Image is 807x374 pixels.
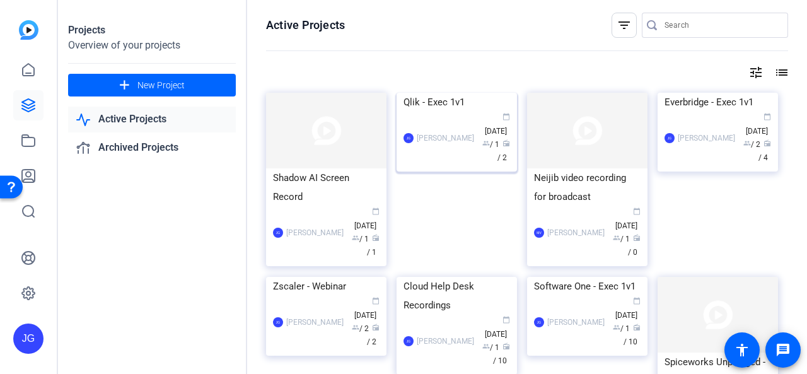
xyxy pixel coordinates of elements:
[613,235,630,243] span: / 1
[482,342,490,350] span: group
[417,132,474,144] div: [PERSON_NAME]
[763,139,771,147] span: radio
[743,140,760,149] span: / 2
[266,18,345,33] h1: Active Projects
[633,234,641,242] span: radio
[678,132,735,144] div: [PERSON_NAME]
[372,297,380,305] span: calendar_today
[773,65,788,80] mat-icon: list
[68,74,236,96] button: New Project
[354,298,380,320] span: [DATE]
[493,343,510,365] span: / 10
[68,38,236,53] div: Overview of your projects
[482,139,490,147] span: group
[352,324,369,333] span: / 2
[403,336,414,346] div: JG
[68,23,236,38] div: Projects
[273,228,283,238] div: JG
[19,20,38,40] img: blue-gradient.svg
[633,207,641,215] span: calendar_today
[534,168,641,206] div: Neijib video recording for broadcast
[613,324,630,333] span: / 1
[748,65,763,80] mat-icon: tune
[273,317,283,327] div: JG
[633,324,641,331] span: radio
[534,317,544,327] div: JG
[665,93,771,112] div: Everbridge - Exec 1v1
[352,234,359,242] span: group
[68,135,236,161] a: Archived Projects
[633,297,641,305] span: calendar_today
[613,234,620,242] span: group
[534,228,544,238] div: MV
[137,79,185,92] span: New Project
[352,235,369,243] span: / 1
[628,235,641,257] span: / 0
[502,139,510,147] span: radio
[403,133,414,143] div: JG
[502,113,510,120] span: calendar_today
[403,277,510,315] div: Cloud Help Desk Recordings
[68,107,236,132] a: Active Projects
[273,277,380,296] div: Zscaler - Webinar
[286,316,344,329] div: [PERSON_NAME]
[763,113,771,120] span: calendar_today
[482,343,499,352] span: / 1
[497,140,510,162] span: / 2
[352,324,359,331] span: group
[547,316,605,329] div: [PERSON_NAME]
[367,324,380,346] span: / 2
[372,207,380,215] span: calendar_today
[417,335,474,348] div: [PERSON_NAME]
[286,226,344,239] div: [PERSON_NAME]
[403,93,510,112] div: Qlik - Exec 1v1
[502,316,510,324] span: calendar_today
[482,140,499,149] span: / 1
[485,317,510,339] span: [DATE]
[665,133,675,143] div: JG
[547,226,605,239] div: [PERSON_NAME]
[775,342,791,358] mat-icon: message
[273,168,380,206] div: Shadow AI Screen Record
[367,235,380,257] span: / 1
[624,324,641,346] span: / 10
[758,140,771,162] span: / 4
[743,139,751,147] span: group
[534,277,641,296] div: Software One - Exec 1v1
[734,342,750,358] mat-icon: accessibility
[615,298,641,320] span: [DATE]
[502,342,510,350] span: radio
[372,324,380,331] span: radio
[613,324,620,331] span: group
[617,18,632,33] mat-icon: filter_list
[665,18,778,33] input: Search
[117,78,132,93] mat-icon: add
[13,324,44,354] div: JG
[372,234,380,242] span: radio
